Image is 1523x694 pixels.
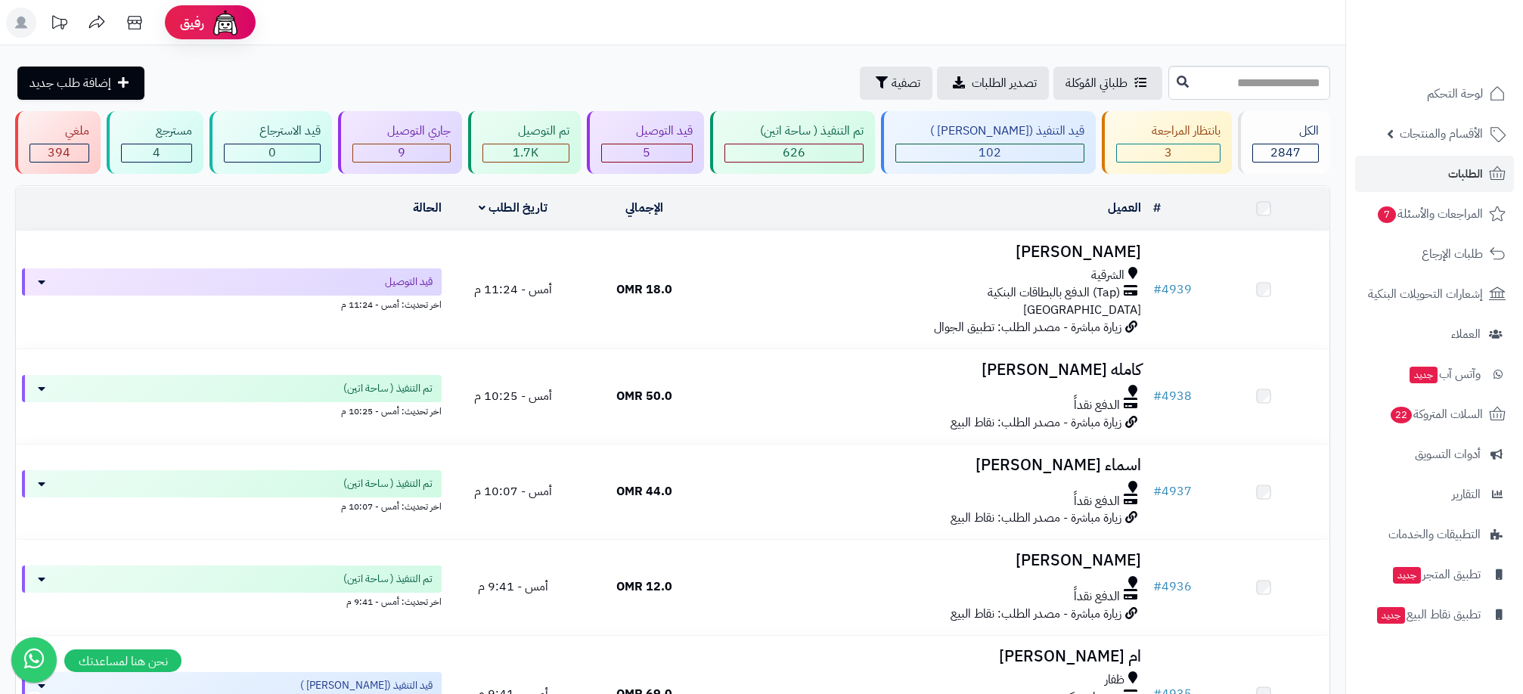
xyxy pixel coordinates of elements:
span: 3 [1165,144,1172,162]
a: طلباتي المُوكلة [1053,67,1162,100]
div: قيد التوصيل [601,122,693,140]
span: جديد [1393,567,1421,584]
a: #4937 [1153,482,1192,500]
div: اخر تحديث: أمس - 11:24 م [22,296,442,311]
span: 102 [979,144,1001,162]
a: تم التنفيذ ( ساحة اتين) 626 [707,111,878,174]
a: # [1153,199,1161,217]
div: 102 [896,144,1084,162]
span: التقارير [1452,484,1481,505]
span: (Tap) الدفع بالبطاقات البنكية [988,284,1120,302]
a: #4936 [1153,578,1192,596]
span: قيد التوصيل [385,274,433,290]
div: 3 [1117,144,1220,162]
a: الإجمالي [625,199,663,217]
span: الشرقية [1091,267,1124,284]
span: 626 [783,144,805,162]
a: ملغي 394 [12,111,104,174]
a: المراجعات والأسئلة7 [1355,196,1514,232]
span: 4 [153,144,160,162]
span: جديد [1377,607,1405,624]
a: قيد الاسترجاع 0 [206,111,335,174]
span: تم التنفيذ ( ساحة اتين) [343,381,433,396]
a: تم التوصيل 1.7K [465,111,584,174]
a: إضافة طلب جديد [17,67,144,100]
span: قيد التنفيذ ([PERSON_NAME] ) [300,678,433,693]
span: جديد [1410,367,1438,383]
div: ملغي [29,122,89,140]
a: العميل [1108,199,1141,217]
a: قيد التوصيل 5 [584,111,708,174]
a: تاريخ الطلب [479,199,547,217]
span: إشعارات التحويلات البنكية [1368,283,1483,305]
span: 9 [398,144,405,162]
h3: [PERSON_NAME] [716,243,1141,261]
span: أمس - 10:25 م [474,387,552,405]
a: الحالة [413,199,442,217]
span: الدفع نقداً [1074,588,1120,606]
span: أمس - 11:24 م [474,280,552,299]
a: التطبيقات والخدمات [1355,516,1514,553]
span: تصفية [892,74,920,92]
span: 0 [268,144,276,162]
a: قيد التنفيذ ([PERSON_NAME] ) 102 [878,111,1100,174]
span: ظفار [1105,671,1124,689]
h3: ام [PERSON_NAME] [716,648,1141,665]
span: العملاء [1451,324,1481,345]
a: #4938 [1153,387,1192,405]
a: تصدير الطلبات [937,67,1049,100]
div: 626 [725,144,863,162]
span: 44.0 OMR [616,482,672,500]
span: الدفع نقداً [1074,397,1120,414]
div: قيد التنفيذ ([PERSON_NAME] ) [895,122,1085,140]
div: 394 [30,144,88,162]
span: إضافة طلب جديد [29,74,111,92]
span: تصدير الطلبات [972,74,1037,92]
h3: اسماء [PERSON_NAME] [716,457,1141,474]
span: 1.7K [513,144,538,162]
div: 0 [225,144,320,162]
a: جاري التوصيل 9 [335,111,466,174]
span: تم التنفيذ ( ساحة اتين) [343,572,433,587]
span: أدوات التسويق [1415,444,1481,465]
span: 394 [48,144,70,162]
span: رفيق [180,14,204,32]
span: أمس - 10:07 م [474,482,552,500]
span: تم التنفيذ ( ساحة اتين) [343,476,433,491]
div: تم التنفيذ ( ساحة اتين) [724,122,864,140]
div: الكل [1252,122,1320,140]
span: 18.0 OMR [616,280,672,299]
a: إشعارات التحويلات البنكية [1355,276,1514,312]
a: لوحة التحكم [1355,76,1514,112]
span: طلبات الإرجاع [1422,243,1483,265]
div: جاري التوصيل [352,122,451,140]
span: الطلبات [1448,163,1483,184]
a: الكل2847 [1235,111,1334,174]
span: تطبيق المتجر [1391,564,1481,585]
span: زيارة مباشرة - مصدر الطلب: تطبيق الجوال [934,318,1121,336]
span: طلباتي المُوكلة [1065,74,1128,92]
span: 5 [643,144,650,162]
a: التقارير [1355,476,1514,513]
span: # [1153,578,1162,596]
a: #4939 [1153,280,1192,299]
span: لوحة التحكم [1427,83,1483,104]
span: الأقسام والمنتجات [1400,123,1483,144]
span: الدفع نقداً [1074,493,1120,510]
span: 7 [1378,206,1396,223]
a: تحديثات المنصة [40,8,78,42]
div: اخر تحديث: أمس - 9:41 م [22,593,442,609]
a: مسترجع 4 [104,111,207,174]
a: طلبات الإرجاع [1355,236,1514,272]
div: اخر تحديث: أمس - 10:25 م [22,402,442,418]
span: 2847 [1270,144,1301,162]
span: # [1153,280,1162,299]
div: بانتظار المراجعة [1116,122,1221,140]
a: العملاء [1355,316,1514,352]
button: تصفية [860,67,932,100]
img: ai-face.png [210,8,240,38]
span: [GEOGRAPHIC_DATA] [1023,301,1141,319]
a: الطلبات [1355,156,1514,192]
div: تم التوصيل [482,122,569,140]
span: زيارة مباشرة - مصدر الطلب: نقاط البيع [951,509,1121,527]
